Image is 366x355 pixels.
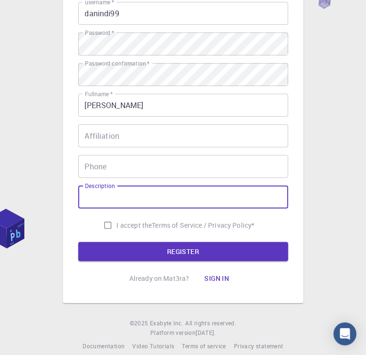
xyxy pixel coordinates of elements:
span: [DATE] . [196,329,216,336]
div: Open Intercom Messenger [334,322,356,345]
label: Password [85,29,114,37]
label: Description [85,182,115,190]
span: Terms of service [182,342,226,350]
button: REGISTER [78,242,288,261]
button: Sign in [197,269,237,288]
a: Video Tutorials [132,342,174,351]
a: Documentation [83,342,125,351]
span: Exabyte Inc. [150,319,183,327]
a: Terms of Service / Privacy Policy* [152,221,254,230]
span: I accept the [117,221,152,230]
label: Fullname [85,90,113,98]
label: Password confirmation [85,59,149,67]
span: Platform version [150,328,196,338]
span: Video Tutorials [132,342,174,350]
span: © 2025 [130,319,150,328]
p: Terms of Service / Privacy Policy * [152,221,254,230]
a: [DATE]. [196,328,216,338]
span: Privacy statement [234,342,283,350]
a: Exabyte Inc. [150,319,183,328]
p: Already on Mat3ra? [129,274,189,283]
a: Privacy statement [234,342,283,351]
span: Documentation [83,342,125,350]
span: All rights reserved. [185,319,236,328]
a: Terms of service [182,342,226,351]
